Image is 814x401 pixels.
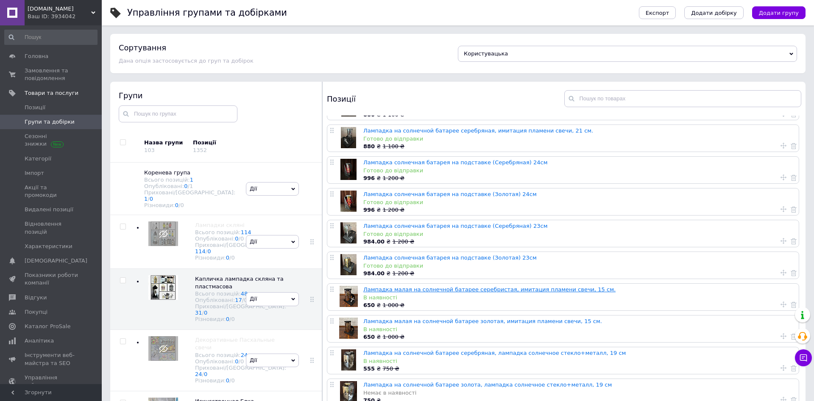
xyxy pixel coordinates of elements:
span: Каталог ProSale [25,323,70,330]
span: ₴ [363,365,382,372]
div: Опубліковані: [144,183,237,189]
a: 0 [175,202,178,208]
span: Замовлення та повідомлення [25,67,78,82]
div: Готово до відправки [363,167,794,174]
span: ₴ [363,302,382,308]
b: 650 [363,334,375,340]
div: Опубліковані: [195,297,286,303]
a: Видалити товар [791,364,797,372]
a: Лампадка солнечная батарея на подставке (Серебряная) 23см [363,223,548,229]
a: Лампадка на солнечной батарее золота, лампадка солнечное стекло+металл, 19 см [363,382,612,388]
div: Різновиди: [195,316,286,322]
a: 0 [235,235,238,242]
span: Аналітика [25,337,54,345]
span: / [188,183,193,189]
span: 1 200 ₴ [382,175,404,181]
span: 1 000 ₴ [382,302,404,308]
a: 0 [226,377,229,384]
span: / [229,254,235,261]
span: Управління сайтом [25,374,78,389]
span: Імпорт [25,169,44,177]
span: Позиції [25,104,45,111]
button: Додати групу [752,6,806,19]
span: 750 ₴ [382,365,399,372]
div: 0 [244,297,247,303]
a: Лампадка солнечная батарея на подставке (Золотая) 24см [363,191,537,197]
span: 1 100 ₴ [382,111,404,118]
a: 0 [226,316,229,322]
span: Відгуки [25,294,47,301]
span: Дана опція застосовується до груп та добірок [119,58,254,64]
div: Готово до відправки [363,230,794,238]
span: Дії [250,185,257,192]
b: 880 [363,143,375,149]
a: Лампадка малая на солнечной батарее серебристая, имитация пламени свечи, 15 см. [363,286,616,293]
span: Додати добірку [691,10,737,16]
a: Видалити товар [791,269,797,277]
span: Інструменти веб-майстра та SEO [25,351,78,367]
div: 103 [144,147,155,153]
span: 1 000 ₴ [382,334,404,340]
span: Відновлення позицій [25,220,78,235]
a: 0 [226,254,229,261]
div: Приховані/[GEOGRAPHIC_DATA]: [195,303,286,316]
a: Видалити товар [791,301,797,308]
span: 1 100 ₴ [382,143,404,149]
input: Пошук [4,30,98,45]
span: Користувацька [464,50,508,57]
div: Готово до відправки [363,199,794,206]
a: Лампадка на солнечной батарее серебряная, лампадка солнечное стекло+металл, 19 см [363,350,626,356]
h1: Управління групами та добірками [127,8,287,18]
b: 996 [363,175,375,181]
div: Всього позицій: [144,177,237,183]
div: Різновиди: [195,254,286,261]
span: / [229,377,235,384]
a: Лампадка на солнечной батарее серебряная, имитация пламени свечи, 21 см. [363,127,593,134]
div: Різновиди: [144,202,237,208]
div: Назва групи [144,139,187,147]
img: Лампадки скляні [148,221,178,246]
span: / [202,310,208,316]
b: 996 [363,207,375,213]
a: 114 [195,248,206,254]
span: / [239,235,244,242]
span: / [178,202,184,208]
span: Balain.trend.ua [28,5,91,13]
a: 24 [195,371,202,377]
a: 48 [241,290,248,297]
div: 0 [231,377,234,384]
a: Видалити товар [791,205,797,213]
a: 114 [241,229,251,235]
a: 31 [195,310,202,316]
span: Видалені позиції [25,206,73,213]
span: Дії [250,296,257,302]
div: В наявності [363,357,794,365]
div: Готово до відправки [363,262,794,270]
div: Позиції [327,90,564,107]
div: Всього позицій: [195,229,286,235]
b: 555 [363,365,375,372]
div: Приховані/[GEOGRAPHIC_DATA]: [195,365,286,377]
div: В наявності [363,326,794,333]
a: Лампадка малая на солнечной батарее золотая, имитация пламени свечи, 15 см. [363,318,602,324]
span: Капличка лампадка скляна та пластмасова [195,276,284,290]
span: Показники роботи компанії [25,271,78,287]
a: 1 [190,177,193,183]
button: Експорт [639,6,676,19]
a: Видалити товар [791,237,797,245]
button: Чат з покупцем [795,349,812,366]
span: Експорт [646,10,669,16]
img: Декоративные Пасхальные свечи [148,336,178,361]
span: / [229,316,235,322]
input: Пошук по товарах [564,90,802,107]
span: Сезонні знижки [25,133,78,148]
div: Позиції [193,139,265,147]
div: 1352 [193,147,207,153]
div: Приховані/[GEOGRAPHIC_DATA]: [144,189,237,202]
span: ₴ [363,270,393,277]
div: Групи [119,90,314,101]
span: Покупці [25,308,47,316]
a: 0 [204,310,207,316]
div: Опубліковані: [195,358,286,365]
a: Видалити товар [791,142,797,149]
